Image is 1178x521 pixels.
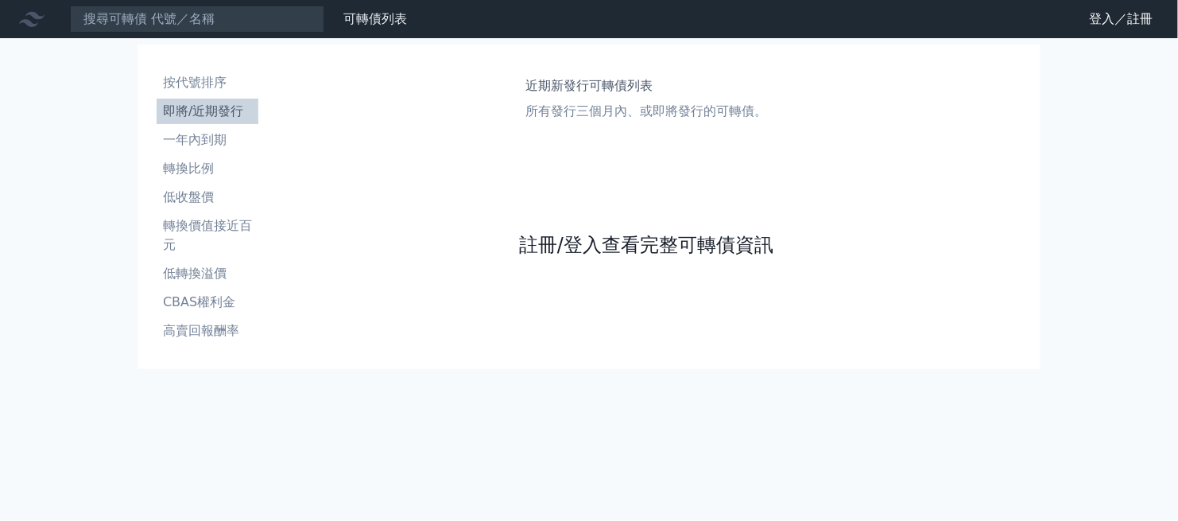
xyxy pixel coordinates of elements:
li: 低收盤價 [157,188,258,207]
li: 低轉換溢價 [157,264,258,283]
a: 可轉債列表 [343,11,407,26]
a: CBAS權利金 [157,290,258,315]
li: 即將/近期發行 [157,102,258,121]
li: 按代號排序 [157,73,258,92]
li: 轉換價值接近百元 [157,216,258,255]
a: 註冊/登入查看完整可轉債資訊 [519,232,773,258]
p: 所有發行三個月內、或即將發行的可轉債。 [525,102,767,121]
input: 搜尋可轉債 代號／名稱 [70,6,324,33]
li: 高賣回報酬率 [157,321,258,340]
a: 一年內到期 [157,127,258,153]
h1: 近期新發行可轉債列表 [525,76,767,95]
a: 低轉換溢價 [157,261,258,286]
li: CBAS權利金 [157,293,258,312]
li: 轉換比例 [157,159,258,178]
a: 按代號排序 [157,70,258,95]
a: 登入／註冊 [1076,6,1165,32]
a: 轉換價值接近百元 [157,213,258,258]
a: 轉換比例 [157,156,258,181]
li: 一年內到期 [157,130,258,150]
a: 低收盤價 [157,185,258,210]
a: 即將/近期發行 [157,99,258,124]
a: 高賣回報酬率 [157,318,258,344]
